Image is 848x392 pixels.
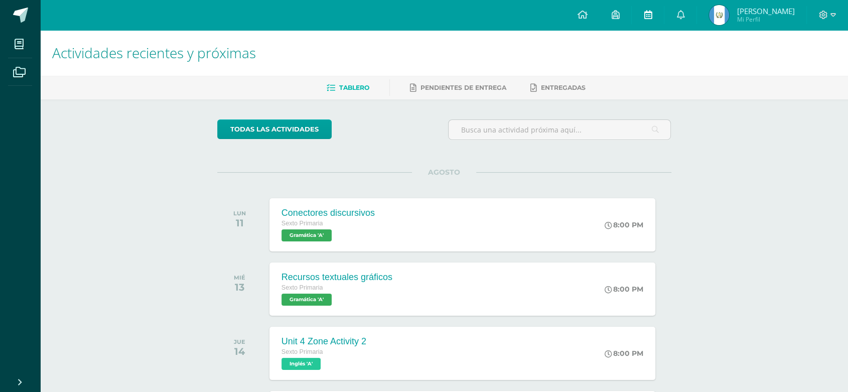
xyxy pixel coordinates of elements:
[281,208,375,218] div: Conectores discursivos
[605,220,643,229] div: 8:00 PM
[281,348,323,355] span: Sexto Primaria
[410,80,506,96] a: Pendientes de entrega
[605,285,643,294] div: 8:00 PM
[234,338,245,345] div: JUE
[737,15,794,24] span: Mi Perfil
[541,84,586,91] span: Entregadas
[530,80,586,96] a: Entregadas
[217,119,332,139] a: todas las Actividades
[281,229,332,241] span: Gramática 'A'
[327,80,369,96] a: Tablero
[52,43,256,62] span: Actividades recientes y próximas
[281,284,323,291] span: Sexto Primaria
[420,84,506,91] span: Pendientes de entrega
[234,345,245,357] div: 14
[412,168,476,177] span: AGOSTO
[233,217,246,229] div: 11
[605,349,643,358] div: 8:00 PM
[339,84,369,91] span: Tablero
[281,294,332,306] span: Gramática 'A'
[281,336,366,347] div: Unit 4 Zone Activity 2
[281,272,392,283] div: Recursos textuales gráficos
[281,220,323,227] span: Sexto Primaria
[449,120,671,140] input: Busca una actividad próxima aquí...
[234,281,245,293] div: 13
[737,6,794,16] span: [PERSON_NAME]
[234,274,245,281] div: MIÉ
[233,210,246,217] div: LUN
[709,5,729,25] img: 85a5fd15b2e059b2218af4f1eff88d94.png
[281,358,321,370] span: Inglés 'A'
